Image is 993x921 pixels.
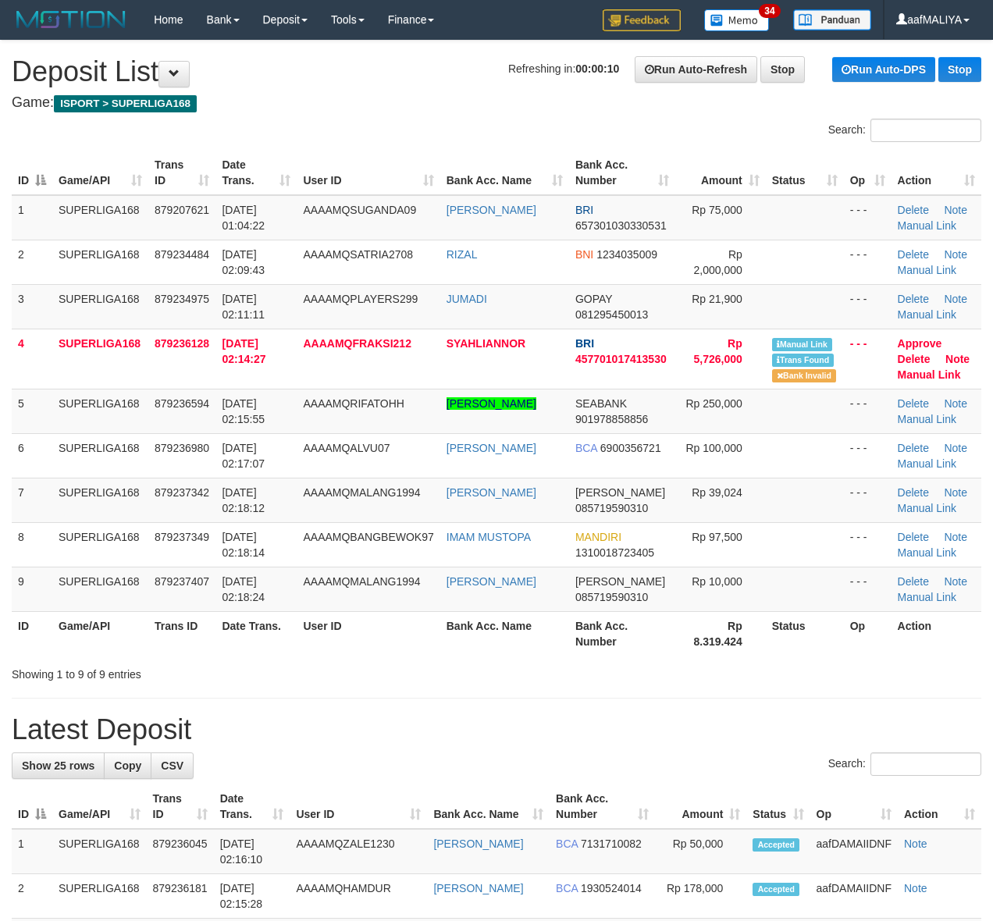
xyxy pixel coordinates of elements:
[810,829,898,874] td: aafDAMAIIDNF
[104,752,151,779] a: Copy
[753,838,799,852] span: Accepted
[52,433,148,478] td: SUPERLIGA168
[575,442,597,454] span: BCA
[898,591,957,603] a: Manual Link
[575,248,593,261] span: BNI
[898,531,929,543] a: Delete
[12,752,105,779] a: Show 25 rows
[575,62,619,75] strong: 00:00:10
[569,611,675,656] th: Bank Acc. Number
[704,9,770,31] img: Button%20Memo.svg
[904,837,927,850] a: Note
[12,95,981,111] h4: Game:
[692,575,742,588] span: Rp 10,000
[772,338,832,351] span: Manually Linked
[52,389,148,433] td: SUPERLIGA168
[693,248,742,276] span: Rp 2,000,000
[447,442,536,454] a: [PERSON_NAME]
[12,8,130,31] img: MOTION_logo.png
[575,204,593,216] span: BRI
[944,442,967,454] a: Note
[222,575,265,603] span: [DATE] 02:18:24
[303,248,413,261] span: AAAAMQSATRIA2708
[766,151,844,195] th: Status: activate to sort column ascending
[297,151,440,195] th: User ID: activate to sort column ascending
[12,56,981,87] h1: Deposit List
[945,353,970,365] a: Note
[303,293,418,305] span: AAAAMQPLAYERS299
[575,591,648,603] span: Copy 085719590310 to clipboard
[898,219,957,232] a: Manual Link
[810,874,898,919] td: aafDAMAIIDNF
[575,353,667,365] span: Copy 457701017413530 to clipboard
[692,293,742,305] span: Rp 21,900
[898,575,929,588] a: Delete
[447,293,487,305] a: JUMADI
[692,486,742,499] span: Rp 39,024
[155,531,209,543] span: 879237349
[832,57,935,82] a: Run Auto-DPS
[12,522,52,567] td: 8
[600,442,661,454] span: Copy 6900356721 to clipboard
[760,56,805,83] a: Stop
[148,151,215,195] th: Trans ID: activate to sort column ascending
[52,522,148,567] td: SUPERLIGA168
[297,611,440,656] th: User ID
[844,478,892,522] td: - - -
[550,784,655,829] th: Bank Acc. Number: activate to sort column ascending
[898,293,929,305] a: Delete
[844,329,892,389] td: - - -
[147,784,214,829] th: Trans ID: activate to sort column ascending
[759,4,780,18] span: 34
[944,575,967,588] a: Note
[303,204,416,216] span: AAAAMQSUGANDA09
[52,284,148,329] td: SUPERLIGA168
[222,442,265,470] span: [DATE] 02:17:07
[635,56,757,83] a: Run Auto-Refresh
[575,293,612,305] span: GOPAY
[148,611,215,656] th: Trans ID
[693,337,742,365] span: Rp 5,726,000
[222,204,265,232] span: [DATE] 01:04:22
[938,57,981,82] a: Stop
[290,829,427,874] td: AAAAMQZALE1230
[12,829,52,874] td: 1
[870,119,981,142] input: Search:
[898,353,931,365] a: Delete
[12,284,52,329] td: 3
[898,442,929,454] a: Delete
[52,240,148,284] td: SUPERLIGA168
[810,784,898,829] th: Op: activate to sort column ascending
[898,308,957,321] a: Manual Link
[575,546,654,559] span: Copy 1310018723405 to clipboard
[575,413,648,425] span: Copy 901978858856 to clipboard
[215,611,297,656] th: Date Trans.
[303,486,420,499] span: AAAAMQMALANG1994
[222,531,265,559] span: [DATE] 02:18:14
[944,248,967,261] a: Note
[844,240,892,284] td: - - -
[944,293,967,305] a: Note
[575,337,594,350] span: BRI
[603,9,681,31] img: Feedback.jpg
[844,389,892,433] td: - - -
[746,784,810,829] th: Status: activate to sort column ascending
[222,248,265,276] span: [DATE] 02:09:43
[12,784,52,829] th: ID: activate to sort column descending
[22,759,94,772] span: Show 25 rows
[222,337,265,365] span: [DATE] 02:14:27
[155,486,209,499] span: 879237342
[944,486,967,499] a: Note
[898,502,957,514] a: Manual Link
[290,784,427,829] th: User ID: activate to sort column ascending
[944,531,967,543] a: Note
[904,882,927,894] a: Note
[898,204,929,216] a: Delete
[844,611,892,656] th: Op
[440,151,569,195] th: Bank Acc. Name: activate to sort column ascending
[12,478,52,522] td: 7
[892,151,981,195] th: Action: activate to sort column ascending
[147,829,214,874] td: 879236045
[52,874,147,919] td: SUPERLIGA168
[447,531,531,543] a: IMAM MUSTOPA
